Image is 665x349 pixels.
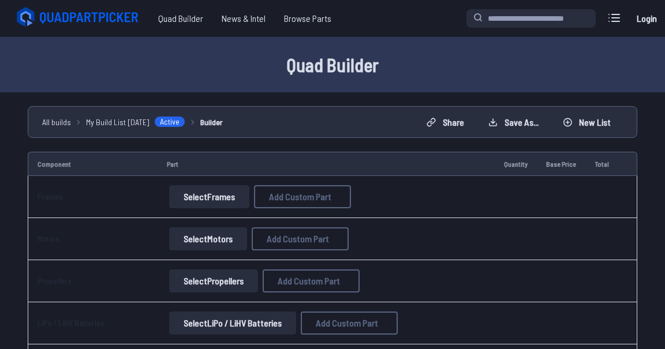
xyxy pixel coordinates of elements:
a: Quad Builder [149,7,212,30]
a: LiPo / LiHV Batteries [38,318,104,328]
a: All builds [42,116,71,128]
a: SelectLiPo / LiHV Batteries [167,312,298,335]
span: Add Custom Part [278,276,340,286]
button: Save as... [479,113,548,132]
a: Propellers [38,276,72,286]
button: New List [553,113,621,132]
button: Add Custom Part [252,227,349,250]
a: My Build List [DATE]Active [86,116,185,128]
button: Add Custom Part [301,312,398,335]
a: Login [633,7,660,30]
button: SelectFrames [169,185,249,208]
a: SelectMotors [167,227,249,250]
a: Browse Parts [275,7,341,30]
a: Frames [38,192,63,201]
button: Share [417,113,474,132]
td: Component [28,152,158,176]
a: Motors [38,234,59,243]
h1: Quad Builder [14,51,651,78]
td: Quantity [495,152,537,176]
span: Active [154,116,185,127]
span: Add Custom Part [267,234,329,243]
td: Total [585,152,618,176]
span: Add Custom Part [269,192,331,201]
span: My Build List [DATE] [86,116,150,128]
a: SelectPropellers [167,269,260,292]
span: Add Custom Part [316,318,378,328]
a: News & Intel [212,7,275,30]
a: Builder [200,116,223,128]
td: Base Price [537,152,585,176]
button: SelectPropellers [169,269,258,292]
button: SelectMotors [169,227,247,250]
button: Add Custom Part [263,269,360,292]
button: SelectLiPo / LiHV Batteries [169,312,296,335]
td: Part [158,152,495,176]
a: SelectFrames [167,185,252,208]
button: Add Custom Part [254,185,351,208]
